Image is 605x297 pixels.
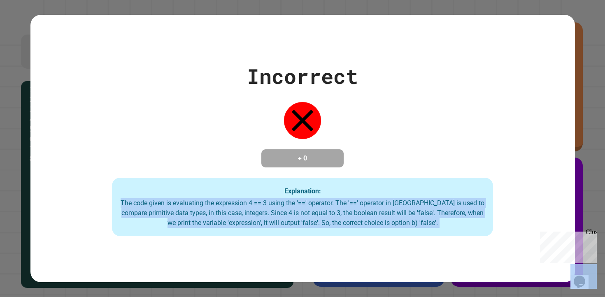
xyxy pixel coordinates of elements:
[537,228,597,263] iframe: chat widget
[120,198,485,228] div: The code given is evaluating the expression 4 == 3 using the '==' operator. The '==' operator in ...
[3,3,57,52] div: Chat with us now!Close
[247,61,358,92] div: Incorrect
[284,187,321,195] strong: Explanation:
[270,153,335,163] h4: + 0
[570,264,597,289] iframe: chat widget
